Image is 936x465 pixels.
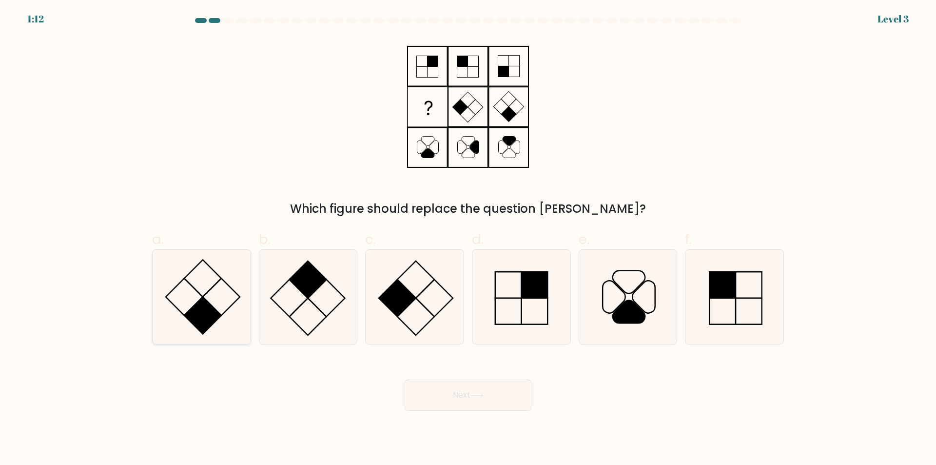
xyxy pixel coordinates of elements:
[472,230,484,249] span: d.
[152,230,164,249] span: a.
[877,12,909,26] div: Level 3
[579,230,589,249] span: e.
[158,200,778,218] div: Which figure should replace the question [PERSON_NAME]?
[405,380,531,411] button: Next
[27,12,44,26] div: 1:12
[365,230,376,249] span: c.
[685,230,692,249] span: f.
[259,230,271,249] span: b.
